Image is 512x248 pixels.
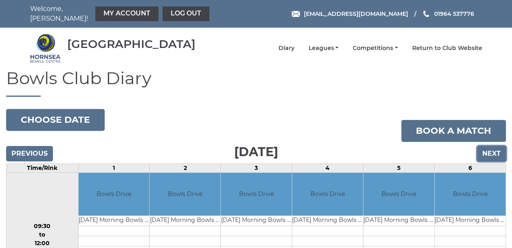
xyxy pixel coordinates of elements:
a: Log out [163,7,209,21]
input: Previous [6,146,53,161]
h1: Bowls Club Diary [6,69,506,97]
span: 01964 537776 [434,10,474,17]
td: [DATE] Morning Bowls Club [149,215,220,226]
td: 4 [292,164,363,173]
div: [GEOGRAPHIC_DATA] [67,38,196,50]
td: Bowls Drive [363,173,434,215]
a: Competitions [353,44,398,52]
td: Time/Rink [7,164,79,173]
nav: Welcome, [PERSON_NAME]! [30,4,211,24]
td: [DATE] Morning Bowls Club [221,215,292,226]
a: Diary [278,44,294,52]
a: Book a match [401,120,506,142]
span: [EMAIL_ADDRESS][DOMAIN_NAME] [303,10,408,17]
td: 1 [78,164,149,173]
a: My Account [95,7,158,21]
td: [DATE] Morning Bowls Club [79,215,149,226]
a: Return to Club Website [412,44,482,52]
td: Bowls Drive [79,173,149,215]
img: Phone us [423,11,429,17]
img: Hornsea Bowls Centre [30,33,61,63]
td: Bowls Drive [221,173,292,215]
td: 5 [363,164,435,173]
input: Next [477,146,506,161]
td: Bowls Drive [292,173,363,215]
button: Choose date [6,109,105,131]
td: Bowls Drive [149,173,220,215]
td: [DATE] Morning Bowls Club [292,215,363,226]
td: Bowls Drive [435,173,505,215]
td: [DATE] Morning Bowls Club [435,215,505,226]
td: 6 [435,164,506,173]
a: Email [EMAIL_ADDRESS][DOMAIN_NAME] [292,9,408,18]
td: 3 [221,164,292,173]
img: Email [292,11,300,17]
a: Leagues [308,44,338,52]
td: 2 [149,164,221,173]
a: Phone us 01964 537776 [422,9,474,18]
td: [DATE] Morning Bowls Club [363,215,434,226]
